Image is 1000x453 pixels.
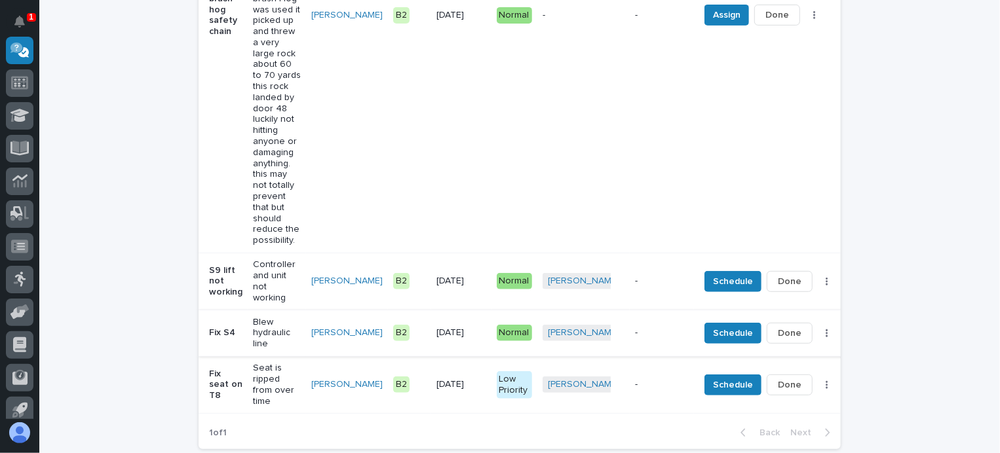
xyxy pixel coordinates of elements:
[311,327,383,338] a: [PERSON_NAME]
[311,379,383,390] a: [PERSON_NAME]
[713,7,740,23] span: Assign
[436,10,486,21] p: [DATE]
[436,327,486,338] p: [DATE]
[199,310,857,357] tr: Fix S4Blew hydraulic line[PERSON_NAME] B2[DATE]Normal[PERSON_NAME] -ScheduleDone
[497,7,532,24] div: Normal
[548,379,619,390] a: [PERSON_NAME]
[778,274,801,289] span: Done
[543,10,625,21] p: -
[209,265,242,298] p: S9 lift not working
[548,276,619,287] a: [PERSON_NAME]
[199,253,857,310] tr: S9 lift not workingController and unit not working[PERSON_NAME] B2[DATE]Normal[PERSON_NAME] -Sche...
[393,376,410,393] div: B2
[497,273,532,289] div: Normal
[393,273,410,289] div: B2
[436,379,486,390] p: [DATE]
[730,427,785,439] button: Back
[311,10,383,21] a: [PERSON_NAME]
[311,276,383,287] a: [PERSON_NAME]
[29,12,33,22] p: 1
[767,374,813,395] button: Done
[778,325,801,341] span: Done
[754,5,800,26] button: Done
[767,271,813,292] button: Done
[713,377,753,393] span: Schedule
[253,259,301,303] p: Controller and unit not working
[199,356,857,413] tr: Fix seat on T8Seat is ripped from over time[PERSON_NAME] B2[DATE]Low Priority[PERSON_NAME] -Sched...
[6,419,33,446] button: users-avatar
[548,327,619,338] a: [PERSON_NAME]
[635,327,689,338] p: -
[635,379,689,390] p: -
[765,7,789,23] span: Done
[713,274,753,289] span: Schedule
[209,369,242,401] p: Fix seat on T8
[436,276,486,287] p: [DATE]
[497,325,532,341] div: Normal
[497,371,532,399] div: Low Priority
[713,325,753,341] span: Schedule
[6,8,33,35] button: Notifications
[209,327,242,338] p: Fix S4
[253,363,301,407] p: Seat is ripped from over time
[393,7,410,24] div: B2
[393,325,410,341] div: B2
[704,271,761,292] button: Schedule
[790,427,819,439] span: Next
[778,377,801,393] span: Done
[704,374,761,395] button: Schedule
[635,10,689,21] p: -
[704,323,761,344] button: Schedule
[635,276,689,287] p: -
[767,323,813,344] button: Done
[16,16,33,37] div: Notifications1
[199,417,237,449] p: 1 of 1
[253,317,301,350] p: Blew hydraulic line
[752,427,780,439] span: Back
[785,427,841,439] button: Next
[704,5,749,26] button: Assign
